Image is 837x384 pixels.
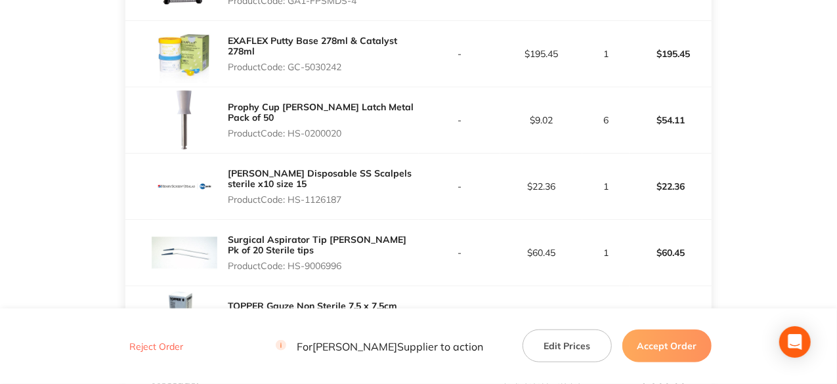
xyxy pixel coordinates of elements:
[152,286,217,352] img: bXFtOTg5bw
[583,49,628,59] p: 1
[419,247,500,258] p: -
[630,303,711,335] p: $73.59
[419,115,500,125] p: -
[501,115,582,125] p: $9.02
[523,330,612,362] button: Edit Prices
[125,341,187,352] button: Reject Order
[779,326,811,358] div: Open Intercom Messenger
[228,167,412,190] a: [PERSON_NAME] Disposable SS Scalpels sterile x10 size 15
[583,181,628,192] p: 1
[501,181,582,192] p: $22.36
[228,128,418,139] p: Product Code: HS-0200020
[501,49,582,59] p: $195.45
[630,38,711,70] p: $195.45
[501,247,582,258] p: $60.45
[419,181,500,192] p: -
[228,62,418,72] p: Product Code: GC-5030242
[228,194,418,205] p: Product Code: HS-1126187
[152,87,217,153] img: cjNucmJqYg
[622,330,712,362] button: Accept Order
[630,104,711,136] p: $54.11
[583,247,628,258] p: 1
[228,101,414,123] a: Prophy Cup [PERSON_NAME] Latch Metal Pack of 50
[276,340,483,352] p: For [PERSON_NAME] Supplier to action
[228,35,397,57] a: EXAFLEX Putty Base 278ml & Catalyst 278ml
[228,300,397,322] a: TOPPER Gauze Non Sterile 7.5 x 7.5cm Pack of 200
[228,234,406,256] a: Surgical Aspirator Tip [PERSON_NAME] Pk of 20 Sterile tips
[228,261,418,271] p: Product Code: HS-9006996
[152,154,217,219] img: N3l4NWE1Yg
[152,21,217,87] img: N2ltcGFmdA
[152,220,217,286] img: eHBza2Z4Mg
[630,237,711,268] p: $60.45
[583,115,628,125] p: 6
[419,49,500,59] p: -
[630,171,711,202] p: $22.36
